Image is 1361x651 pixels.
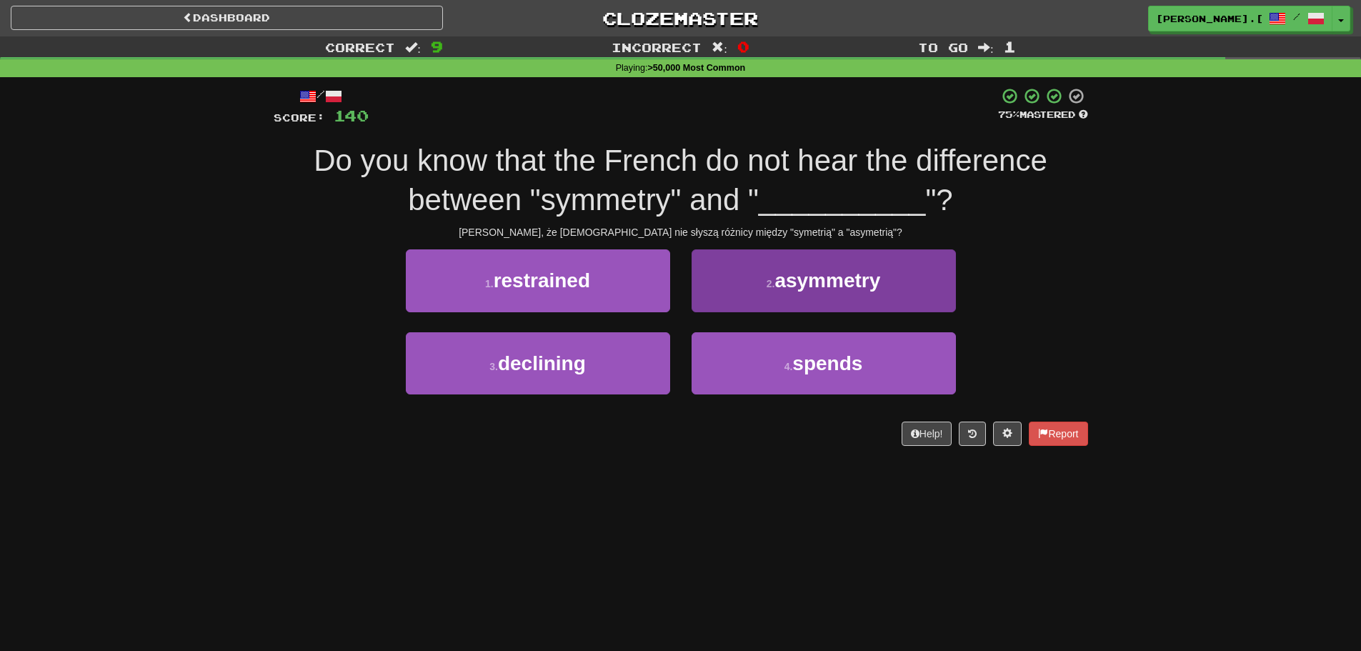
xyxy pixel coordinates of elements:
span: Correct [325,40,395,54]
small: 4 . [784,361,793,372]
span: / [1293,11,1300,21]
span: 9 [431,38,443,55]
button: Report [1029,422,1087,446]
div: / [274,87,369,105]
button: 3.declining [406,332,670,394]
button: Round history (alt+y) [959,422,986,446]
button: Help! [902,422,952,446]
span: asymmetry [774,269,880,292]
span: Score: [274,111,325,124]
span: [PERSON_NAME].[PERSON_NAME] [1156,12,1262,25]
a: [PERSON_NAME].[PERSON_NAME] / [1148,6,1332,31]
span: : [712,41,727,54]
span: declining [498,352,586,374]
button: 4.spends [692,332,956,394]
button: 2.asymmetry [692,249,956,312]
span: __________ [759,183,926,217]
span: Incorrect [612,40,702,54]
span: To go [918,40,968,54]
small: 1 . [485,278,494,289]
a: Dashboard [11,6,443,30]
strong: >50,000 Most Common [647,63,745,73]
span: : [978,41,994,54]
span: 0 [737,38,749,55]
button: 1.restrained [406,249,670,312]
span: "? [925,183,952,217]
span: restrained [494,269,590,292]
div: Mastered [998,109,1088,121]
div: [PERSON_NAME], że [DEMOGRAPHIC_DATA] nie słyszą różnicy między "symetrią" a "asymetrią"? [274,225,1088,239]
span: 75 % [998,109,1019,120]
small: 2 . [767,278,775,289]
span: 140 [334,106,369,124]
span: : [405,41,421,54]
a: Clozemaster [464,6,897,31]
small: 3 . [489,361,498,372]
span: Do you know that the French do not hear the difference between "symmetry" and " [314,144,1047,217]
span: spends [792,352,862,374]
span: 1 [1004,38,1016,55]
